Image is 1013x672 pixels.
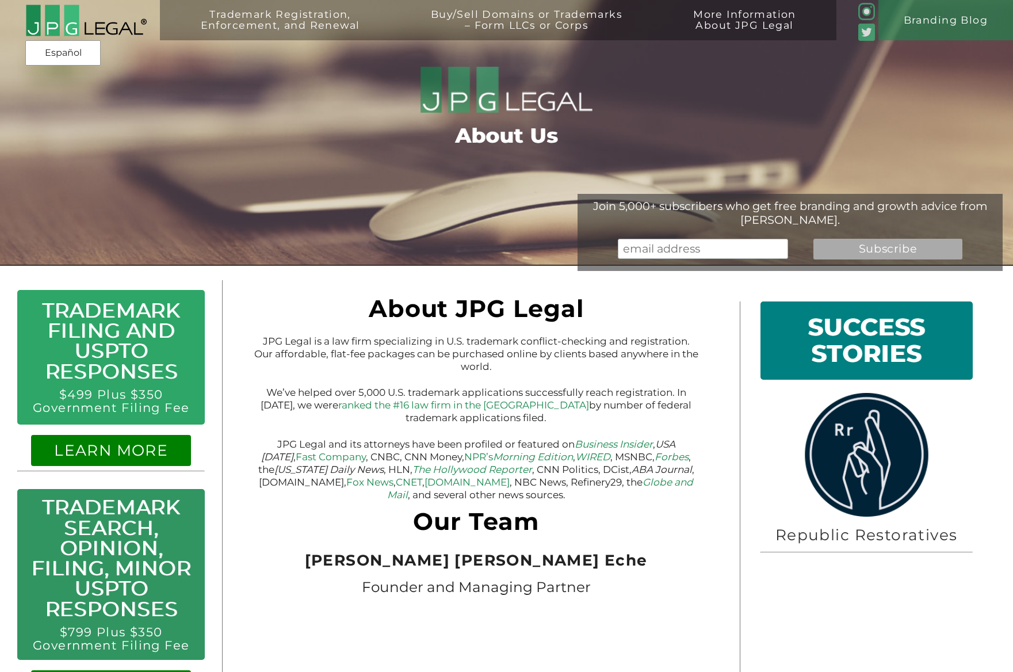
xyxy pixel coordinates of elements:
[33,387,190,415] a: $499 Plus $350 Government Filing Fee
[618,239,788,259] input: email address
[858,24,875,40] img: Twitter_Social_Icon_Rounded_Square_Color-mid-green3-90.png
[54,441,168,460] a: LEARN MORE
[253,301,699,322] h1: About JPG Legal
[770,311,962,369] h1: SUCCESS STORIES
[412,464,532,475] a: The Hollywood Reporter
[274,464,384,475] em: [US_STATE] Daily News
[464,451,573,463] a: NPR’sMorning Edition
[387,476,694,501] a: Globe and Mail
[813,239,962,259] input: Subscribe
[578,199,1003,227] div: Join 5,000+ subscribers who get free branding and growth advice from [PERSON_NAME].
[632,464,692,475] em: ABA Journal
[425,476,510,488] a: [DOMAIN_NAME]
[655,451,689,463] a: Forbes
[346,476,393,488] a: Fox News
[253,514,699,534] h1: Our Team
[396,476,422,488] a: CNET
[338,399,589,411] a: ranked the #16 law firm in the [GEOGRAPHIC_DATA]
[253,438,699,501] p: JPG Legal and its attorneys have been profiled or featured on , , , CNBC, CNN Money, , , MSNBC, ,...
[25,4,147,37] img: 2016-logo-black-letters-3-r.png
[31,495,191,621] a: Trademark Search, Opinion, Filing, Minor USPTO Responses
[362,578,591,595] span: Founder and Managing Partner
[400,9,653,49] a: Buy/Sell Domains or Trademarks– Form LLCs or Corps
[663,9,826,49] a: More InformationAbout JPG Legal
[253,335,699,373] p: JPG Legal is a law firm specializing in U.S. trademark conflict-checking and registration. Our af...
[170,9,390,49] a: Trademark Registration,Enforcement, and Renewal
[493,451,573,463] em: Morning Edition
[775,525,958,544] span: Republic Restoratives
[296,451,366,463] a: Fast Company
[575,438,653,450] a: Business Insider
[253,386,699,424] p: We’ve helped over 5,000 U.S. trademark applications successfully reach registration. In [DATE], w...
[801,393,932,516] img: rrlogo.png
[261,438,675,463] em: USA [DATE]
[29,43,97,63] a: Español
[858,3,875,20] img: glyph-logo_May2016-green3-90.png
[575,451,610,463] a: WIRED
[305,551,648,570] span: [PERSON_NAME] [PERSON_NAME] Eche
[42,298,180,384] a: Trademark Filing and USPTO Responses
[33,625,190,652] a: $799 Plus $350 Government Filing Fee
